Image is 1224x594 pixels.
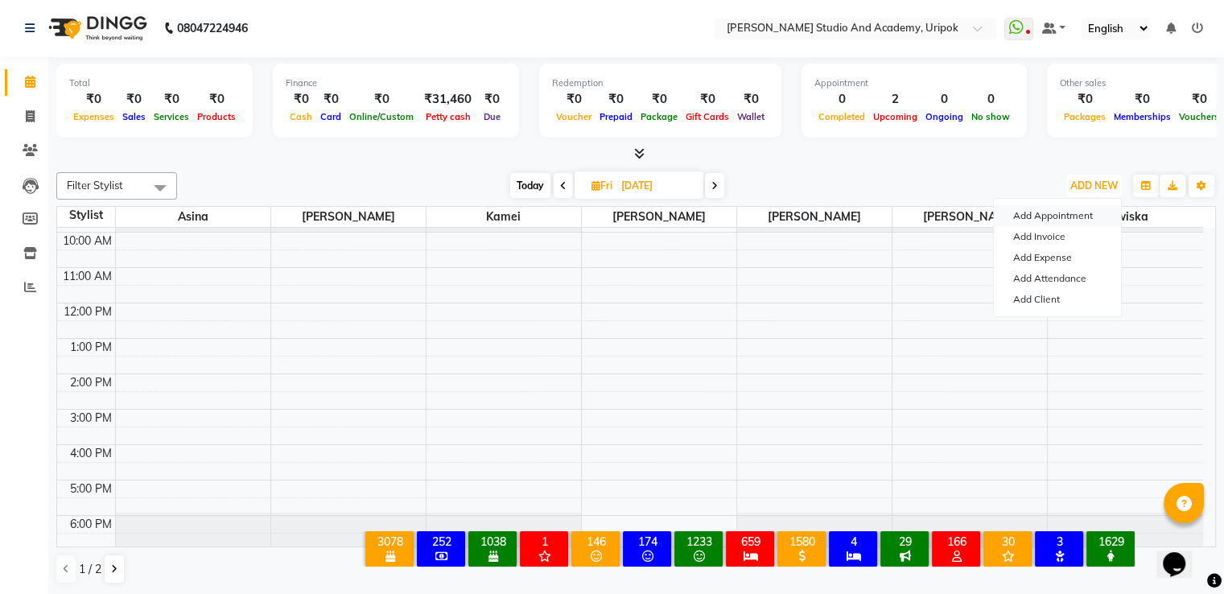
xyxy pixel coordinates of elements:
[737,207,892,227] span: [PERSON_NAME]
[69,90,118,109] div: ₹0
[420,534,462,549] div: 252
[921,111,967,122] span: Ongoing
[69,111,118,122] span: Expenses
[316,111,345,122] span: Card
[60,233,115,250] div: 10:00 AM
[1060,90,1110,109] div: ₹0
[935,534,977,549] div: 166
[67,374,115,391] div: 2:00 PM
[316,90,345,109] div: ₹0
[987,534,1028,549] div: 30
[892,207,1047,227] span: [PERSON_NAME]
[118,90,150,109] div: ₹0
[869,111,921,122] span: Upcoming
[575,534,616,549] div: 146
[286,111,316,122] span: Cash
[552,90,596,109] div: ₹0
[582,207,736,227] span: [PERSON_NAME]
[781,534,822,549] div: 1580
[150,111,193,122] span: Services
[118,111,150,122] span: Sales
[994,205,1121,226] button: Add Appointment
[832,534,874,549] div: 4
[814,76,1014,90] div: Appointment
[1110,111,1175,122] span: Memberships
[682,90,733,109] div: ₹0
[637,90,682,109] div: ₹0
[596,111,637,122] span: Prepaid
[286,90,316,109] div: ₹0
[523,534,565,549] div: 1
[116,207,270,227] span: Asina
[1175,111,1223,122] span: Vouchers
[422,111,475,122] span: Petty cash
[637,111,682,122] span: Package
[79,561,101,578] span: 1 / 2
[67,410,115,427] div: 3:00 PM
[67,516,115,533] div: 6:00 PM
[480,111,505,122] span: Due
[57,207,115,224] div: Stylist
[1175,90,1223,109] div: ₹0
[994,247,1121,268] a: Add Expense
[286,76,506,90] div: Finance
[729,534,771,549] div: 659
[921,90,967,109] div: 0
[41,6,151,51] img: logo
[678,534,719,549] div: 1233
[1048,207,1203,227] span: Lewiska
[814,111,869,122] span: Completed
[69,76,240,90] div: Total
[67,481,115,497] div: 5:00 PM
[67,445,115,462] div: 4:00 PM
[967,111,1014,122] span: No show
[967,90,1014,109] div: 0
[733,111,769,122] span: Wallet
[1066,175,1122,197] button: ADD NEW
[177,6,248,51] b: 08047224946
[587,179,616,192] span: Fri
[1070,179,1118,192] span: ADD NEW
[994,289,1121,310] a: Add Client
[814,90,869,109] div: 0
[67,179,123,192] span: Filter Stylist
[67,339,115,356] div: 1:00 PM
[552,76,769,90] div: Redemption
[369,534,410,549] div: 3078
[60,303,115,320] div: 12:00 PM
[472,534,513,549] div: 1038
[682,111,733,122] span: Gift Cards
[1090,534,1131,549] div: 1629
[626,534,668,549] div: 174
[345,111,418,122] span: Online/Custom
[1038,534,1080,549] div: 3
[733,90,769,109] div: ₹0
[616,174,697,198] input: 2025-09-05
[271,207,426,227] span: [PERSON_NAME]
[193,90,240,109] div: ₹0
[994,226,1121,247] a: Add Invoice
[60,268,115,285] div: 11:00 AM
[478,90,506,109] div: ₹0
[345,90,418,109] div: ₹0
[418,90,478,109] div: ₹31,460
[1156,530,1208,578] iframe: chat widget
[552,111,596,122] span: Voucher
[150,90,193,109] div: ₹0
[193,111,240,122] span: Products
[994,268,1121,289] a: Add Attendance
[427,207,581,227] span: Kamei
[1060,111,1110,122] span: Packages
[1110,90,1175,109] div: ₹0
[596,90,637,109] div: ₹0
[510,173,550,198] span: Today
[869,90,921,109] div: 2
[884,534,925,549] div: 29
